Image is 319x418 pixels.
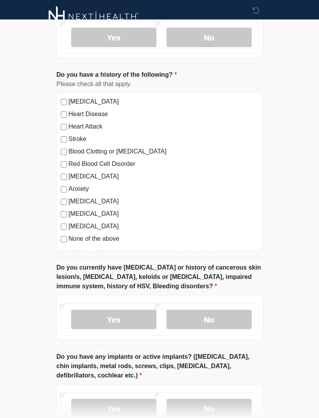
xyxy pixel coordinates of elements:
input: Heart Attack [61,124,67,131]
input: Anxiety [61,187,67,193]
label: [MEDICAL_DATA] [68,210,258,219]
input: [MEDICAL_DATA] [61,212,67,218]
label: Red Blood Cell Disorder [68,160,258,169]
input: Stroke [61,137,67,143]
div: Please check all that apply. [56,80,263,89]
label: [MEDICAL_DATA] [68,222,258,231]
label: Anxiety [68,185,258,194]
label: Do you currently have [MEDICAL_DATA] or history of cancerous skin lesion/s, [MEDICAL_DATA], keloi... [56,263,263,291]
label: No [167,310,252,330]
input: [MEDICAL_DATA] [61,199,67,205]
label: Yes [71,310,156,330]
label: Heart Disease [68,110,258,119]
label: Yes [71,28,156,48]
input: Red Blood Cell Disorder [61,162,67,168]
input: Heart Disease [61,112,67,118]
label: None of the above [68,235,258,244]
label: Do you have any implants or active implants? ([MEDICAL_DATA], chin implants, metal rods, screws, ... [56,353,263,381]
label: Blood Clotting or [MEDICAL_DATA] [68,147,258,157]
label: Do you have a history of the following? [56,71,177,80]
img: Next-Health Woodland Hills Logo [49,6,138,27]
input: [MEDICAL_DATA] [61,174,67,180]
input: [MEDICAL_DATA] [61,99,67,106]
label: Stroke [68,135,258,144]
label: Heart Attack [68,122,258,132]
input: [MEDICAL_DATA] [61,224,67,230]
input: None of the above [61,236,67,243]
label: No [167,28,252,48]
input: Blood Clotting or [MEDICAL_DATA] [61,149,67,155]
label: [MEDICAL_DATA] [68,97,258,107]
label: [MEDICAL_DATA] [68,172,258,182]
label: [MEDICAL_DATA] [68,197,258,206]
